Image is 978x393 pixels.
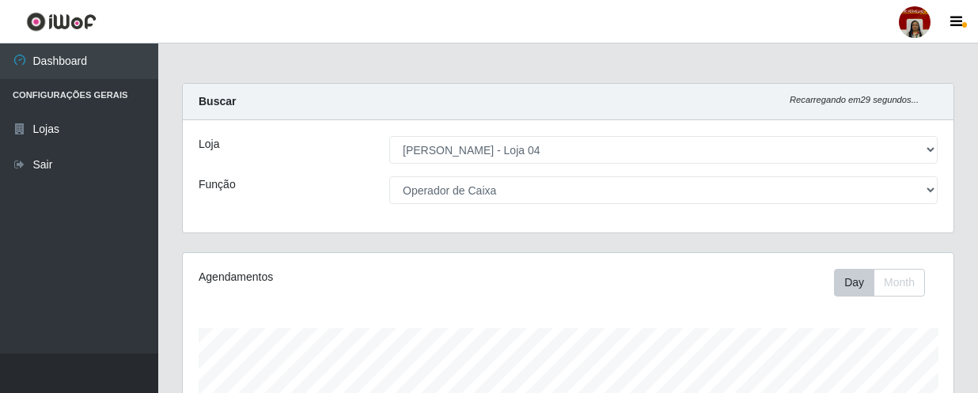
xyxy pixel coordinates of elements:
i: Recarregando em 29 segundos... [790,95,919,104]
label: Função [199,176,236,193]
div: First group [834,269,925,297]
button: Day [834,269,874,297]
label: Loja [199,136,219,153]
div: Toolbar with button groups [834,269,938,297]
strong: Buscar [199,95,236,108]
button: Month [874,269,925,297]
div: Agendamentos [199,269,493,285]
img: CoreUI Logo [26,12,97,32]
